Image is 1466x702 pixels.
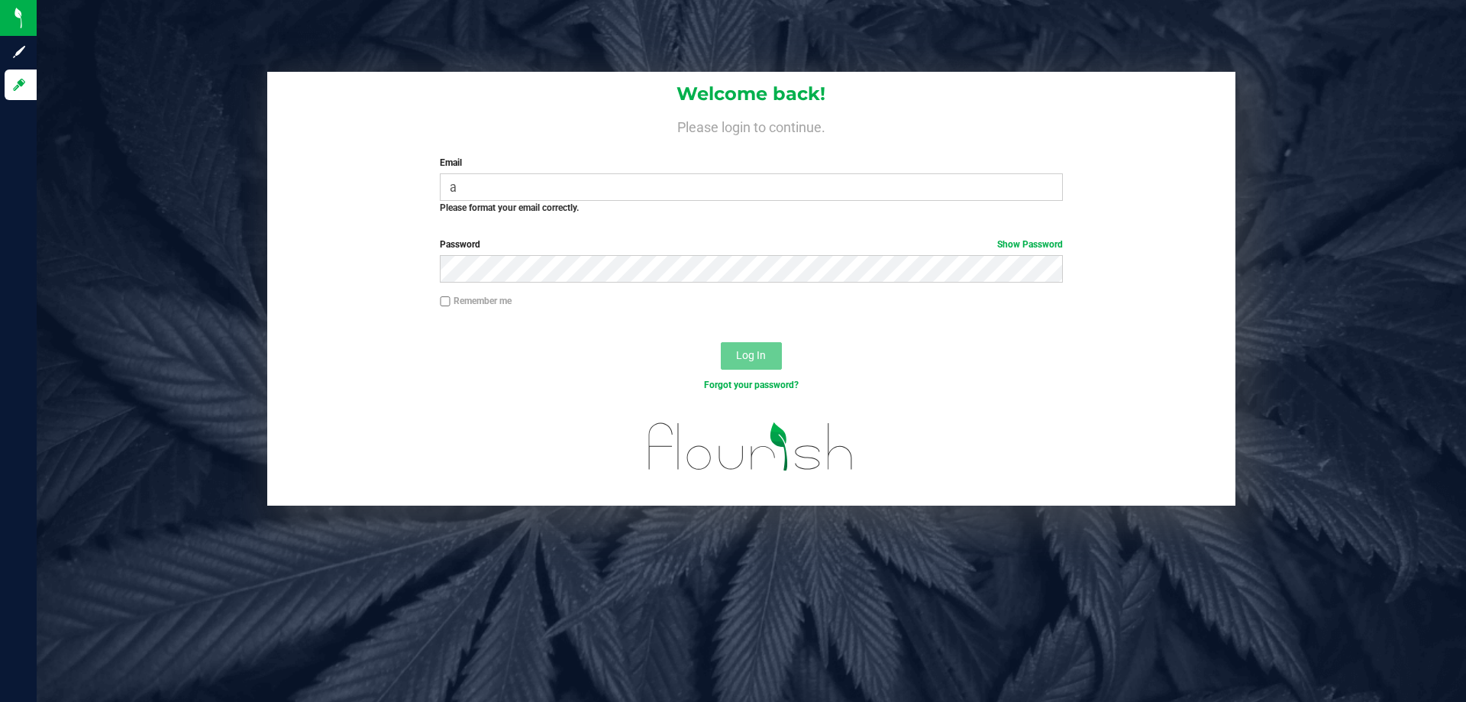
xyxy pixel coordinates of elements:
inline-svg: Log in [11,77,27,92]
span: Password [440,239,480,250]
img: flourish_logo.svg [630,408,872,486]
strong: Please format your email correctly. [440,202,579,213]
h1: Welcome back! [267,84,1235,104]
label: Email [440,156,1062,170]
input: Remember me [440,296,450,307]
a: Show Password [997,239,1063,250]
span: Log In [736,349,766,361]
h4: Please login to continue. [267,116,1235,134]
button: Log In [721,342,782,370]
inline-svg: Sign up [11,44,27,60]
label: Remember me [440,294,512,308]
a: Forgot your password? [704,380,799,390]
